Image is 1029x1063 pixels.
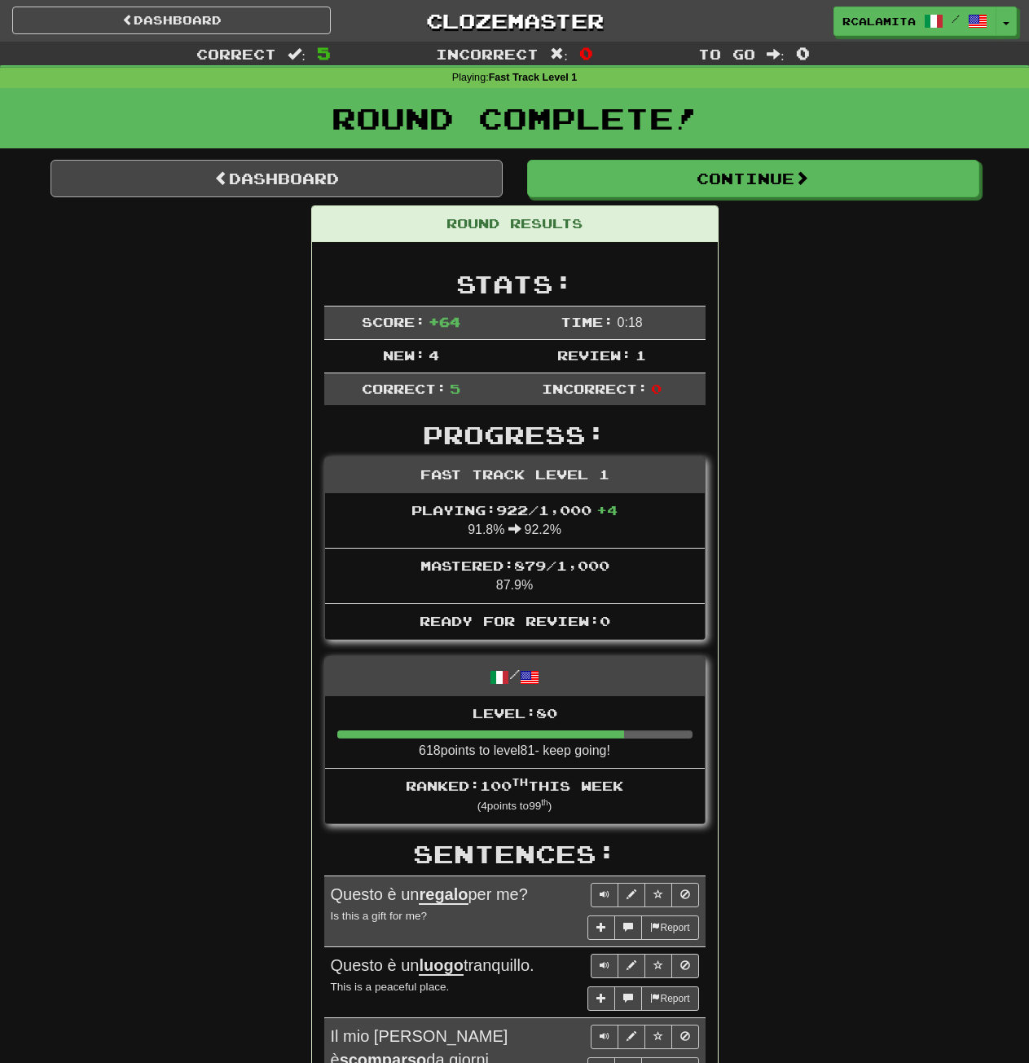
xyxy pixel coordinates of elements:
span: 5 [450,381,460,396]
button: Toggle ignore [671,1025,699,1049]
button: Toggle favorite [644,1025,672,1049]
button: Edit sentence [618,954,645,978]
span: Score: [362,314,425,329]
span: 4 [429,347,439,363]
div: Round Results [312,206,718,242]
span: Incorrect [436,46,539,62]
h2: Sentences: [324,840,706,867]
span: Ready for Review: 0 [420,613,610,629]
span: Incorrect: [542,381,648,396]
span: + 64 [429,314,460,329]
span: Correct: [362,381,446,396]
button: Play sentence audio [591,1025,618,1049]
div: Sentence controls [591,954,699,978]
button: Play sentence audio [591,883,618,907]
div: More sentence controls [587,986,698,1011]
u: luogo [419,956,463,976]
a: Clozemaster [355,7,674,35]
span: Mastered: 879 / 1,000 [420,558,609,573]
span: Questo è un tranquillo. [331,956,534,976]
sup: th [512,776,528,787]
a: Dashboard [12,7,331,34]
button: Report [641,986,698,1011]
span: Level: 80 [473,705,557,721]
span: 1 [635,347,646,363]
button: Continue [527,160,979,197]
span: New: [383,347,425,363]
button: Toggle ignore [671,954,699,978]
button: Edit sentence [618,1025,645,1049]
sup: th [541,798,548,807]
div: Sentence controls [591,883,699,907]
button: Toggle ignore [671,883,699,907]
span: Questo è un per me? [331,885,528,905]
span: 0 : 18 [618,315,643,329]
button: Add sentence to collection [587,986,615,1011]
h2: Stats: [324,271,706,298]
small: ( 4 points to 99 ) [477,800,552,812]
h2: Progress: [324,421,706,448]
li: 618 points to level 81 - keep going! [325,696,705,770]
span: 0 [651,381,662,396]
button: Edit sentence [618,883,645,907]
a: rcalamita / [833,7,996,36]
button: Play sentence audio [591,954,618,978]
span: Review: [557,347,631,363]
button: Toggle favorite [644,883,672,907]
div: More sentence controls [587,915,698,940]
span: To go [698,46,755,62]
span: / [952,13,960,24]
span: Ranked: 100 this week [406,778,623,793]
h1: Round Complete! [6,102,1023,135]
div: / [325,657,705,695]
u: regalo [419,885,468,905]
span: rcalamita [842,14,916,29]
span: 5 [317,43,331,63]
button: Add sentence to collection [587,915,615,940]
span: : [767,47,785,61]
li: 87.9% [325,548,705,604]
div: Sentence controls [591,1025,699,1049]
span: + 4 [596,502,618,518]
small: This is a peaceful place. [331,981,450,993]
span: Time: [561,314,613,329]
strong: Fast Track Level 1 [489,72,578,83]
span: Correct [196,46,276,62]
span: : [288,47,306,61]
button: Report [641,915,698,940]
span: Playing: 922 / 1,000 [411,502,618,518]
span: : [550,47,568,61]
a: Dashboard [51,160,503,197]
div: Fast Track Level 1 [325,457,705,493]
li: 91.8% 92.2% [325,493,705,549]
small: Is this a gift for me? [331,910,428,922]
span: 0 [579,43,593,63]
button: Toggle favorite [644,954,672,978]
span: 0 [796,43,810,63]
